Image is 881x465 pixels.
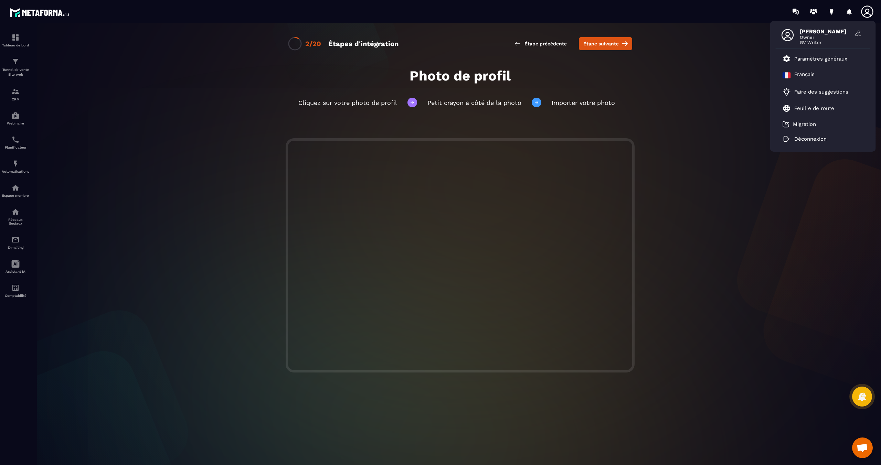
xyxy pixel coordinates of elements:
[11,111,20,120] img: automations
[11,284,20,292] img: accountant
[2,130,29,154] a: schedulerschedulerPlanificateur
[2,154,29,179] a: automationsautomationsAutomatisations
[11,236,20,244] img: email
[852,437,873,458] div: Ouvrir le chat
[783,55,847,63] a: Paramètres généraux
[524,40,567,47] span: Étape précédente
[2,106,29,130] a: automationsautomationsWebinaire
[11,87,20,96] img: formation
[583,40,619,47] span: Étape suivante
[2,194,29,197] p: Espace membre
[2,43,29,47] p: Tableau de bord
[2,294,29,298] p: Comptabilité
[579,37,632,50] button: Étape suivante
[800,35,851,40] span: Owner
[509,37,572,50] button: Étape précédente
[11,160,20,168] img: automations
[783,104,834,112] a: Feuille de route
[10,6,72,19] img: logo
[11,33,20,42] img: formation
[2,82,29,106] a: formationformationCRM
[2,28,29,52] a: formationformationTableau de bord
[800,40,851,45] span: GV Writer
[11,136,20,144] img: scheduler
[298,99,397,106] span: Cliquez sur votre photo de profil
[2,170,29,173] p: Automatisations
[794,105,834,111] p: Feuille de route
[2,218,29,225] p: Réseaux Sociaux
[118,68,803,84] h1: Photo de profil
[2,230,29,255] a: emailemailE-mailing
[794,89,848,95] p: Faire des suggestions
[783,121,816,128] a: Migration
[2,97,29,101] p: CRM
[2,67,29,77] p: Tunnel de vente Site web
[2,121,29,125] p: Webinaire
[2,52,29,82] a: formationformationTunnel de vente Site web
[11,184,20,192] img: automations
[11,57,20,66] img: formation
[800,28,851,35] span: [PERSON_NAME]
[2,179,29,203] a: automationsautomationsEspace membre
[2,246,29,249] p: E-mailing
[552,99,615,106] span: Importer votre photo
[793,121,816,127] p: Migration
[2,279,29,303] a: accountantaccountantComptabilité
[11,208,20,216] img: social-network
[794,56,847,62] p: Paramètres généraux
[427,99,521,106] span: Petit crayon à côté de la photo
[2,203,29,230] a: social-networksocial-networkRéseaux Sociaux
[2,255,29,279] a: Assistant IA
[2,270,29,273] p: Assistant IA
[2,145,29,149] p: Planificateur
[783,88,855,96] a: Faire des suggestions
[305,40,321,48] div: 2/20
[794,136,827,142] p: Déconnexion
[328,40,399,48] div: Étapes d'intégration
[794,71,815,79] p: Français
